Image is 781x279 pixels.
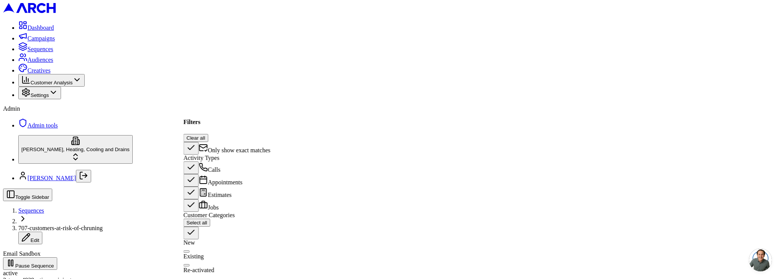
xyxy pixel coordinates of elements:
[199,204,219,211] label: Jobs
[18,87,61,99] button: Settings
[18,24,54,31] a: Dashboard
[3,270,778,277] div: active
[199,179,243,185] label: Appointments
[27,24,54,31] span: Dashboard
[183,219,210,227] button: Select all customer categories
[31,237,39,243] span: Edit
[199,192,231,198] label: Estimates
[749,248,772,271] a: Open chat
[18,225,103,231] span: 707-customers-at-risk-of-chruning
[15,194,49,200] span: Toggle Sidebar
[27,67,50,74] span: Creatives
[31,80,72,85] span: Customer Analysis
[76,170,91,182] button: Log out
[3,189,52,201] button: Toggle Sidebar
[3,257,57,270] button: Pause Sequence
[3,105,778,112] div: Admin
[27,122,58,129] span: Admin tools
[183,119,270,126] h4: Filters
[18,207,44,214] a: Sequences
[18,67,50,74] a: Creatives
[21,147,130,152] span: [PERSON_NAME], Heating, Cooling and Drains
[18,232,42,244] button: Edit
[3,207,778,244] nav: breadcrumb
[18,46,53,52] a: Sequences
[27,175,76,181] a: [PERSON_NAME]
[3,250,778,257] div: Email Sandbox
[183,134,208,142] button: Clear all filters
[18,56,53,63] a: Audiences
[199,166,220,173] label: Calls
[18,122,58,129] a: Admin tools
[18,135,133,164] button: [PERSON_NAME], Heating, Cooling and Drains
[183,212,235,218] label: Customer Categories
[27,35,55,42] span: Campaigns
[27,56,53,63] span: Audiences
[18,74,85,87] button: Customer Analysis
[31,92,49,98] span: Settings
[183,267,270,274] div: Re-activated
[183,155,219,161] label: Activity Types
[208,147,270,153] span: Only show exact matches
[183,239,270,246] div: New
[183,253,270,260] div: Existing
[27,46,53,52] span: Sequences
[18,35,55,42] a: Campaigns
